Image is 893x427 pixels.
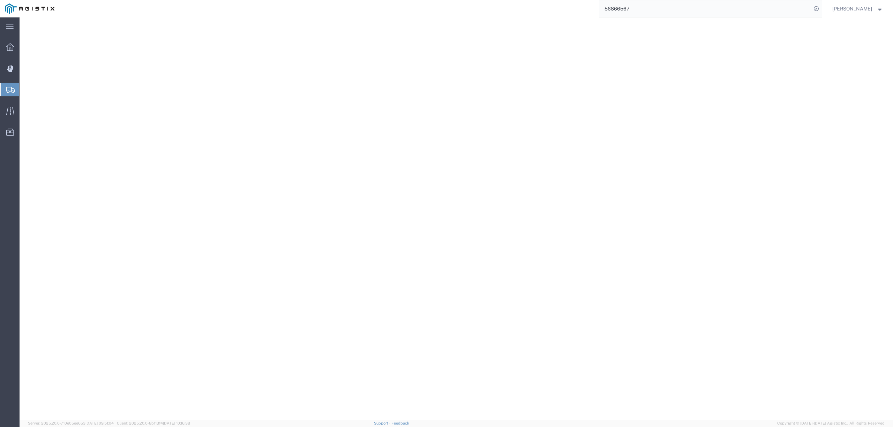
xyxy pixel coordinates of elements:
span: Client: 2025.20.0-8b113f4 [117,421,190,425]
iframe: FS Legacy Container [20,17,893,420]
button: [PERSON_NAME] [832,5,884,13]
img: logo [5,3,54,14]
input: Search for shipment number, reference number [599,0,811,17]
span: Server: 2025.20.0-710e05ee653 [28,421,114,425]
span: Lorretta Ayala [832,5,872,13]
span: [DATE] 09:51:04 [85,421,114,425]
span: Copyright © [DATE]-[DATE] Agistix Inc., All Rights Reserved [777,420,885,426]
span: [DATE] 10:16:38 [163,421,190,425]
a: Feedback [391,421,409,425]
a: Support [374,421,391,425]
